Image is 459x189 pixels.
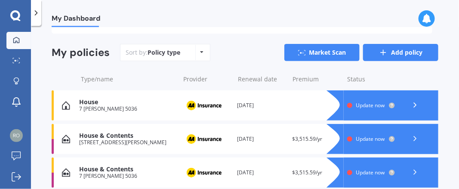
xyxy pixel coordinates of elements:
img: AA [182,131,225,147]
span: $3,515.59/yr [292,135,322,143]
div: Provider [183,75,231,84]
div: Type/name [81,75,176,84]
div: [STREET_ADDRESS][PERSON_NAME] [79,139,176,146]
div: House & Contents [79,166,176,173]
div: Premium [293,75,341,84]
div: House & Contents [79,132,176,139]
img: House [62,101,70,110]
img: AA [182,97,225,114]
div: 7 [PERSON_NAME] 5036 [79,173,176,179]
a: Market Scan [284,44,360,61]
span: Update now [356,135,385,143]
a: Add policy [363,44,438,61]
img: House & Contents [62,135,70,143]
div: Sort by: [126,48,180,57]
div: Status [348,75,395,84]
img: 205a5a61ab28d5aa6710466bb0360db5 [10,129,23,142]
img: House & Contents [62,168,70,177]
img: AA [182,164,225,181]
div: [DATE] [237,135,286,143]
span: Update now [356,169,385,176]
div: 7 [PERSON_NAME] 5036 [79,106,176,112]
div: Renewal date [238,75,286,84]
span: Update now [356,102,385,109]
span: $3,515.59/yr [292,169,322,176]
div: House [79,99,176,106]
div: My policies [52,46,110,59]
div: [DATE] [237,168,286,177]
span: My Dashboard [52,14,100,26]
div: Policy type [148,48,180,57]
div: [DATE] [237,101,286,110]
